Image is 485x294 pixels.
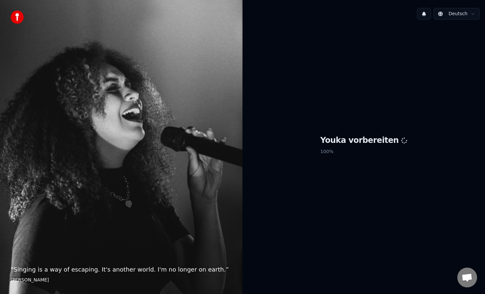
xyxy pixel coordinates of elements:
[320,135,407,146] h1: Youka vorbereiten
[11,11,24,24] img: youka
[11,265,232,274] p: “ Singing is a way of escaping. It's another world. I'm no longer on earth. ”
[320,146,407,158] p: 100 %
[457,268,477,287] div: Chat öffnen
[11,277,232,283] footer: [PERSON_NAME]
